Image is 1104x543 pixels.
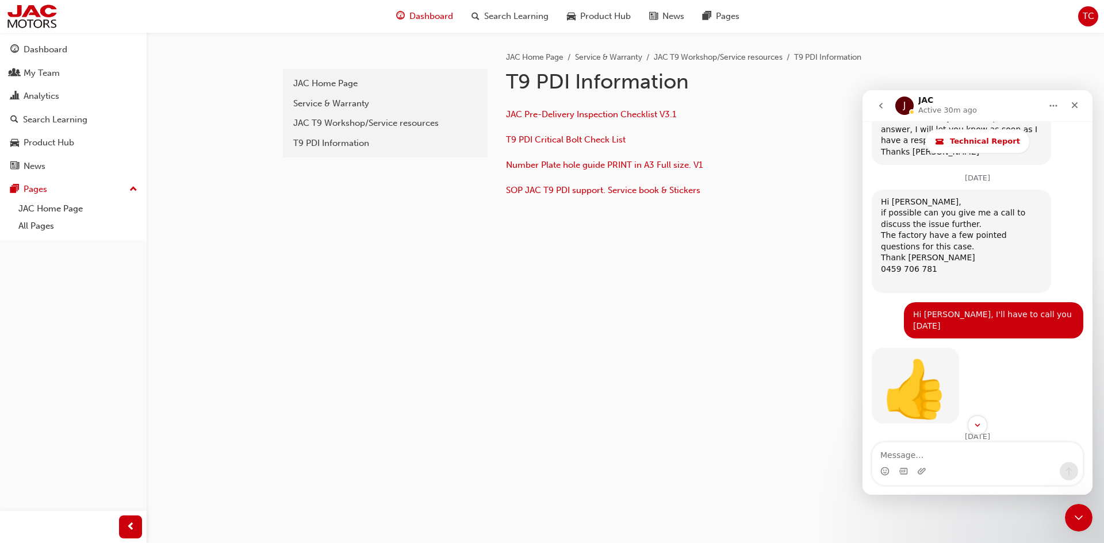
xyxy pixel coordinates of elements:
[567,9,576,24] span: car-icon
[640,5,693,28] a: news-iconNews
[5,109,142,130] a: Search Learning
[10,91,19,102] span: chart-icon
[5,63,142,84] a: My Team
[293,117,477,130] div: JAC T9 Workshop/Service resources
[654,52,783,62] a: JAC T9 Workshop/Service resources
[506,160,703,170] a: Number Plate hole guide PRINT in A3 Full size. V1
[126,520,135,534] span: prev-icon
[5,39,142,60] a: Dashboard
[387,5,462,28] a: guage-iconDashboard
[24,43,67,56] div: Dashboard
[129,182,137,197] span: up-icon
[14,200,142,218] a: JAC Home Page
[794,51,861,64] li: T9 PDI Information
[10,184,19,195] span: pages-icon
[506,185,700,195] a: SOP JAC T9 PDI support. Service book & Stickers
[24,136,74,149] div: Product Hub
[506,52,563,62] a: JAC Home Page
[662,10,684,23] span: News
[5,37,142,179] button: DashboardMy TeamAnalyticsSearch LearningProduct HubNews
[287,94,483,114] a: Service & Warranty
[693,5,749,28] a: pages-iconPages
[287,133,483,153] a: T9 PDI Information
[287,113,483,133] a: JAC T9 Workshop/Service resources
[6,3,58,29] img: jac-portal
[716,10,739,23] span: Pages
[14,217,142,235] a: All Pages
[471,9,480,24] span: search-icon
[24,67,60,80] div: My Team
[5,132,142,153] a: Product Hub
[24,90,59,103] div: Analytics
[506,69,883,94] h1: T9 PDI Information
[506,109,676,120] a: JAC Pre-Delivery Inspection Checklist V3.1
[293,137,477,150] div: T9 PDI Information
[24,160,45,173] div: News
[10,45,19,55] span: guage-icon
[5,156,142,177] a: News
[5,179,142,200] button: Pages
[5,86,142,107] a: Analytics
[396,9,405,24] span: guage-icon
[862,90,1092,495] iframe: Intercom live chat
[649,9,658,24] span: news-icon
[24,183,47,196] div: Pages
[1065,504,1092,532] iframe: Intercom live chat
[10,161,19,172] span: news-icon
[287,74,483,94] a: JAC Home Page
[23,113,87,126] div: Search Learning
[10,68,19,79] span: people-icon
[1078,6,1098,26] button: TC
[293,97,477,110] div: Service & Warranty
[506,134,626,145] a: T9 PDI Critical Bolt Check List
[10,138,19,148] span: car-icon
[484,10,549,23] span: Search Learning
[580,10,631,23] span: Product Hub
[703,9,711,24] span: pages-icon
[293,77,477,90] div: JAC Home Page
[558,5,640,28] a: car-iconProduct Hub
[409,10,453,23] span: Dashboard
[462,5,558,28] a: search-iconSearch Learning
[575,52,642,62] a: Service & Warranty
[10,115,18,125] span: search-icon
[1083,10,1094,23] span: TC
